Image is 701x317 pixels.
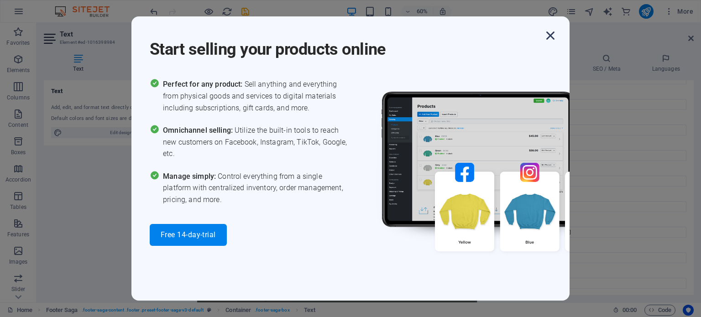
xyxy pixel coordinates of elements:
span: Omnichannel selling: [163,126,235,135]
span: Perfect for any product: [163,80,244,88]
span: Manage simply: [163,172,218,181]
span: Utilize the built-in tools to reach new customers on Facebook, Instagram, TikTok, Google, etc. [163,125,350,160]
span: Sell anything and everything from physical goods and services to digital materials including subs... [163,78,350,114]
span: Free 14-day-trial [161,231,216,239]
button: Free 14-day-trial [150,224,227,246]
img: promo_image.png [366,78,640,278]
span: Control everything from a single platform with centralized inventory, order management, pricing, ... [163,171,350,206]
h1: Start selling your products online [150,27,542,60]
